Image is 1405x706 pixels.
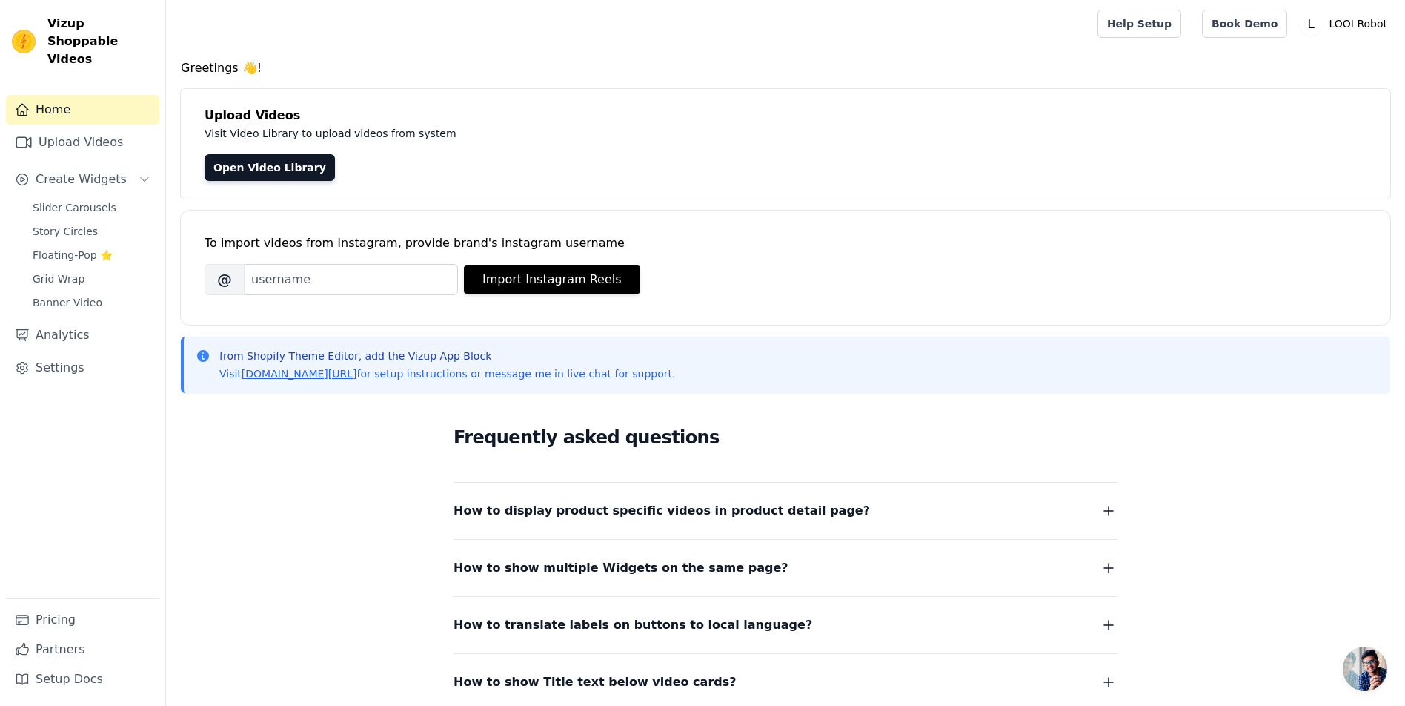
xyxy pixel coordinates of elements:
[24,221,159,242] a: Story Circles
[6,320,159,350] a: Analytics
[454,615,1117,636] button: How to translate labels on buttons to local language?
[12,30,36,53] img: Vizup
[6,165,159,194] button: Create Widgets
[181,59,1390,77] h4: Greetings 👋!
[454,423,1117,452] h2: Frequently asked questions
[242,368,357,380] a: [DOMAIN_NAME][URL]
[6,664,159,694] a: Setup Docs
[36,171,127,188] span: Create Widgets
[1343,647,1387,691] a: 开放式聊天
[1323,10,1393,37] p: LOOI Robot
[219,366,675,381] p: Visit for setup instructions or message me in live chat for support.
[1097,10,1181,38] a: Help Setup
[33,295,102,310] span: Banner Video
[205,264,245,295] span: @
[245,264,458,295] input: username
[454,615,812,636] span: How to translate labels on buttons to local language?
[24,197,159,218] a: Slider Carousels
[219,349,675,363] p: from Shopify Theme Editor, add the Vizup App Block
[6,353,159,383] a: Settings
[24,268,159,289] a: Grid Wrap
[1202,10,1287,38] a: Book Demo
[6,128,159,157] a: Upload Videos
[33,271,84,286] span: Grid Wrap
[454,672,1117,693] button: How to show Title text below video cards?
[205,154,335,181] a: Open Video Library
[47,15,153,68] span: Vizup Shoppable Videos
[205,234,1366,252] div: To import videos from Instagram, provide brand's instagram username
[24,292,159,313] a: Banner Video
[33,200,116,215] span: Slider Carousels
[33,224,98,239] span: Story Circles
[1299,10,1393,37] button: L LOOI Robot
[454,501,870,521] span: How to display product specific videos in product detail page?
[6,95,159,125] a: Home
[205,125,868,142] p: Visit Video Library to upload videos from system
[6,635,159,664] a: Partners
[6,605,159,635] a: Pricing
[454,672,737,693] span: How to show Title text below video cards?
[205,107,1366,125] h4: Upload Videos
[454,558,1117,578] button: How to show multiple Widgets on the same page?
[1308,16,1315,31] text: L
[454,501,1117,521] button: How to display product specific videos in product detail page?
[464,265,640,294] button: Import Instagram Reels
[33,248,113,263] span: Floating-Pop ⭐
[454,558,788,578] span: How to show multiple Widgets on the same page?
[24,245,159,265] a: Floating-Pop ⭐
